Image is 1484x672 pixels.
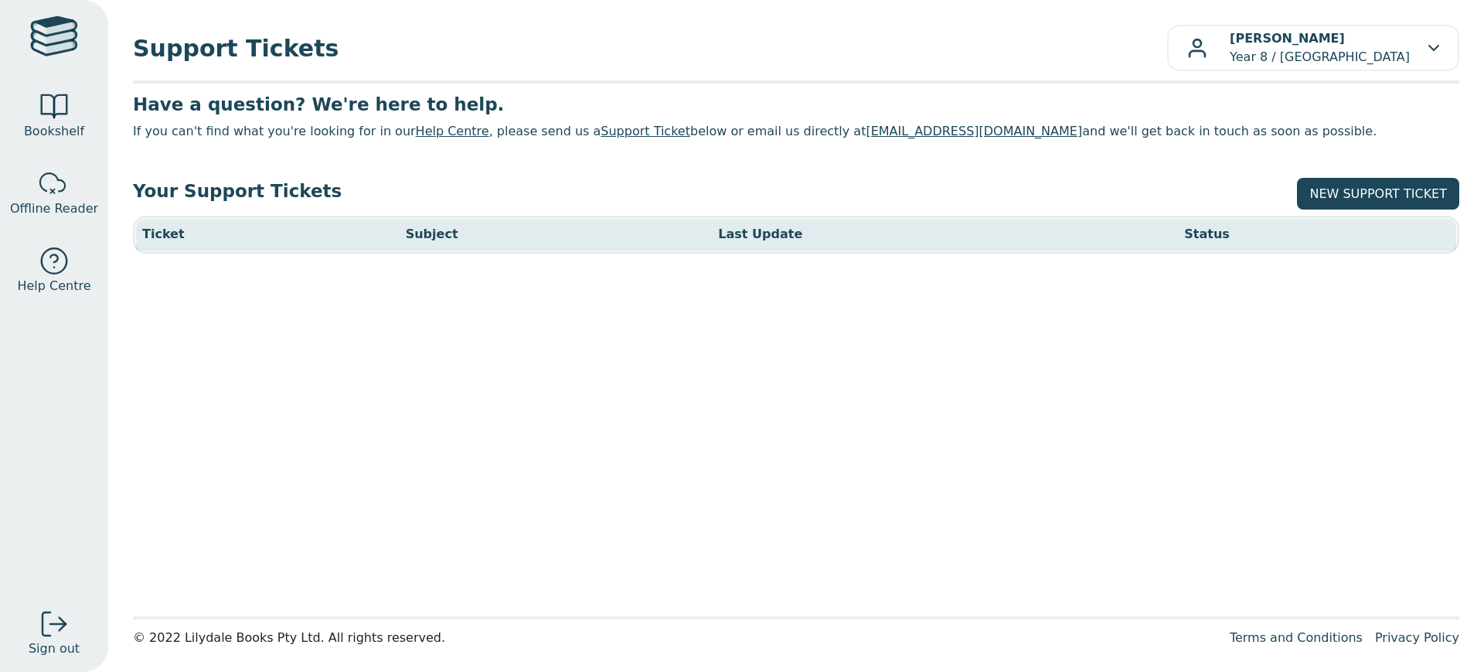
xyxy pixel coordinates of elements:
span: Offline Reader [10,200,98,218]
div: © 2022 Lilydale Books Pty Ltd. All rights reserved. [133,629,1217,647]
a: Terms and Conditions [1230,630,1363,645]
span: Help Centre [17,277,90,295]
th: Ticket [136,219,400,251]
th: Last Update [712,219,1178,251]
p: Year 8 / [GEOGRAPHIC_DATA] [1230,29,1410,67]
b: [PERSON_NAME] [1230,31,1345,46]
a: Support Ticket [601,124,690,138]
th: Status [1178,219,1456,251]
a: Privacy Policy [1375,630,1459,645]
a: Help Centre [416,124,489,138]
span: Support Tickets [133,31,1167,66]
h3: Your Support Tickets [133,179,342,203]
span: Sign out [29,640,80,658]
p: If you can't find what you're looking for in our , please send us a below or email us directly at... [133,122,1459,141]
button: [PERSON_NAME]Year 8 / [GEOGRAPHIC_DATA] [1167,25,1459,71]
a: NEW SUPPORT TICKET [1297,178,1459,210]
th: Subject [400,219,713,251]
a: [EMAIL_ADDRESS][DOMAIN_NAME] [866,124,1082,138]
span: Bookshelf [24,122,84,141]
h3: Have a question? We're here to help. [133,93,1459,116]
